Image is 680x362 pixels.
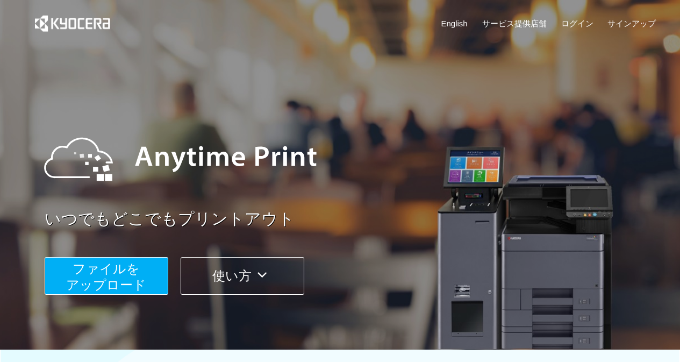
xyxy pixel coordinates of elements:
button: ファイルを​​アップロード [45,257,168,295]
a: ログイン [561,18,593,29]
a: サインアップ [607,18,656,29]
a: いつでもどこでもプリントアウト [45,208,663,231]
button: 使い方 [181,257,304,295]
a: English [441,18,468,29]
a: サービス提供店舗 [482,18,547,29]
span: ファイルを ​​アップロード [66,261,146,292]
